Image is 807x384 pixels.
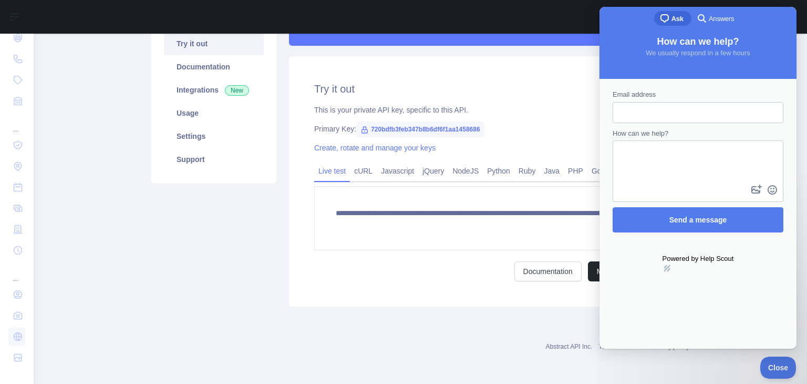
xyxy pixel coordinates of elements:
div: This is your private API key, specific to this API. [314,105,664,115]
a: Integrations New [164,78,264,102]
a: Documentation [164,55,264,78]
button: Make test request [588,261,664,281]
span: New [225,85,249,96]
a: NodeJS [448,163,483,179]
iframe: Help Scout Beacon - Close [760,357,796,379]
a: Usage [164,102,264,125]
a: Abstract API Inc. [546,343,593,350]
a: Create, rotate and manage your keys [314,144,436,152]
div: Primary Key: [314,124,664,134]
a: Privacy policy [651,343,689,350]
iframe: Help Scout Beacon - Live Chat, Contact Form, and Knowledge Base [599,7,796,349]
a: Ruby [514,163,540,179]
h2: Try it out [314,82,664,96]
span: 720bdfb3feb347b8b6df6f1aa1458686 [356,122,484,137]
a: Documentation [514,261,582,281]
a: jQuery [418,163,448,179]
a: Try it out [164,32,264,55]
a: cURL [350,163,377,179]
a: PHP [564,163,587,179]
div: ... [8,113,25,134]
a: Support [164,148,264,171]
div: ... [8,262,25,283]
a: Go [587,163,606,179]
a: Java [540,163,564,179]
a: Settings [164,125,264,148]
a: Javascript [377,163,418,179]
a: Terms of service [598,343,644,350]
a: Live test [314,163,350,179]
a: Python [483,163,514,179]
